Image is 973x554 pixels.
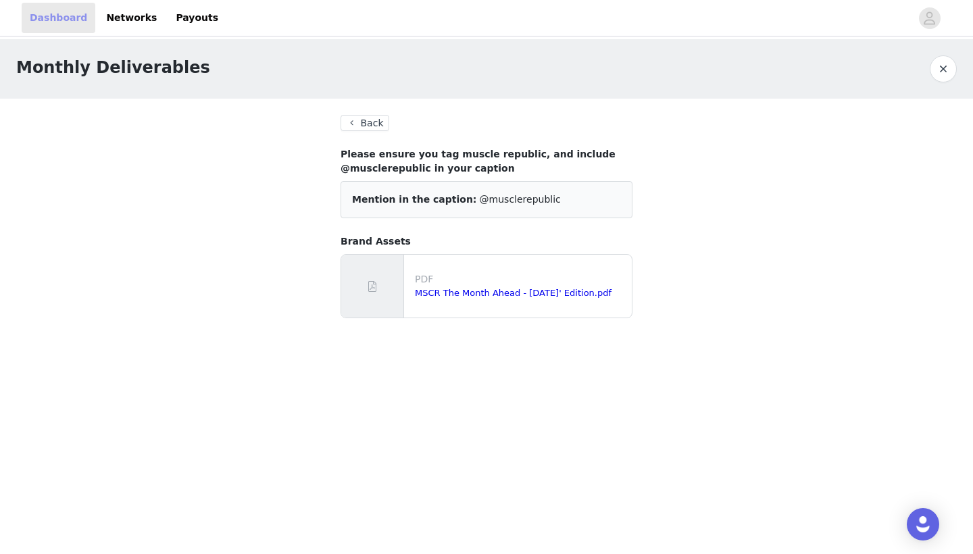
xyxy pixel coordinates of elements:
[480,194,561,205] span: @musclerepublic
[341,147,632,176] h4: Please ensure you tag muscle republic, and include @musclerepublic in your caption
[923,7,936,29] div: avatar
[98,3,165,33] a: Networks
[341,234,632,249] h4: Brand Assets
[415,288,612,298] a: MSCR The Month Ahead - [DATE]' Edition.pdf
[341,115,389,131] button: Back
[22,3,95,33] a: Dashboard
[907,508,939,540] div: Open Intercom Messenger
[415,272,626,286] p: PDF
[352,194,476,205] span: Mention in the caption:
[168,3,226,33] a: Payouts
[16,55,210,80] h1: Monthly Deliverables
